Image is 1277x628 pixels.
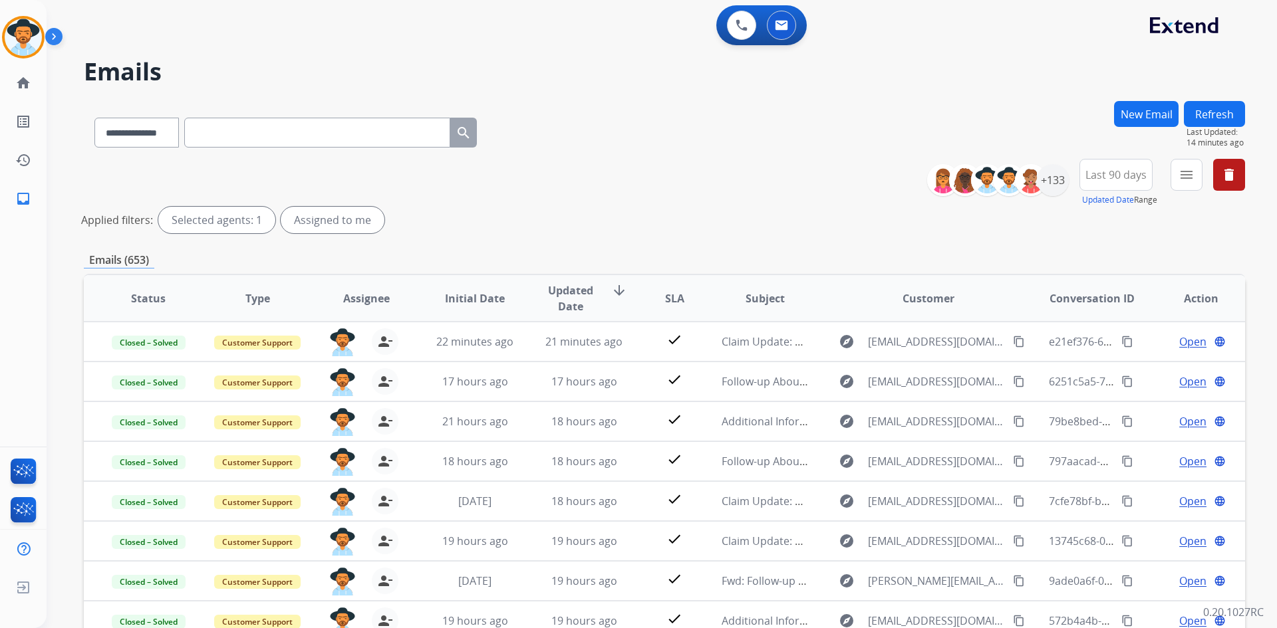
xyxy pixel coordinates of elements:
img: agent-avatar [329,568,356,595]
mat-icon: explore [839,493,855,509]
mat-icon: check [666,332,682,348]
mat-icon: content_copy [1013,535,1025,547]
img: agent-avatar [329,488,356,516]
mat-icon: check [666,491,682,507]
button: Refresh [1184,101,1245,127]
span: Customer [903,290,954,306]
span: Follow-up About Your Claim [722,454,861,469]
mat-icon: person_remove [377,413,393,429]
span: Follow-up About Your Claim [722,374,861,389]
mat-icon: check [666,531,682,547]
mat-icon: menu [1179,167,1195,183]
span: 17 hours ago [551,374,617,389]
mat-icon: person_remove [377,453,393,469]
span: Fwd: Follow-up About Your Claim [722,574,886,588]
mat-icon: arrow_downward [611,282,627,298]
mat-icon: content_copy [1121,575,1133,587]
span: 18 hours ago [551,494,617,508]
mat-icon: explore [839,413,855,429]
span: [DATE] [458,494,492,508]
mat-icon: list_alt [15,114,31,130]
span: Open [1179,453,1206,469]
span: Customer Support [214,455,301,469]
span: 9ade0a6f-0a5a-4657-b290-e30704c84bc0 [1049,574,1252,588]
span: [EMAIL_ADDRESS][DOMAIN_NAME] [868,533,1005,549]
span: Open [1179,573,1206,589]
span: 18 hours ago [442,454,508,469]
span: SLA [665,290,684,306]
button: New Email [1114,101,1179,127]
span: Conversation ID [1050,290,1135,306]
mat-icon: person_remove [377,373,393,389]
mat-icon: content_copy [1013,375,1025,387]
mat-icon: language [1214,615,1226,627]
span: 79be8bed-56e2-4d3b-a7cb-c52af609e25a [1049,414,1254,429]
span: Last Updated: [1187,127,1245,138]
span: 17 hours ago [442,374,508,389]
mat-icon: explore [839,573,855,589]
p: 0.20.1027RC [1203,604,1264,620]
span: Initial Date [445,290,505,306]
mat-icon: search [456,125,472,141]
mat-icon: person_remove [377,493,393,509]
span: [EMAIL_ADDRESS][DOMAIN_NAME] [868,413,1005,429]
mat-icon: language [1214,575,1226,587]
span: Additional Information Required for Your Claim [722,613,958,628]
img: agent-avatar [329,368,356,396]
span: 21 hours ago [442,414,508,429]
mat-icon: content_copy [1013,415,1025,427]
mat-icon: check [666,371,682,387]
mat-icon: content_copy [1013,615,1025,627]
img: agent-avatar [329,408,356,436]
span: 19 hours ago [442,613,508,628]
span: [EMAIL_ADDRESS][DOMAIN_NAME] [868,493,1005,509]
span: 572b4a4b-aae5-4819-acbb-f73173aed3c9 [1049,613,1253,628]
button: Last 90 days [1079,159,1153,191]
span: 19 hours ago [442,534,508,548]
mat-icon: content_copy [1121,615,1133,627]
span: Closed – Solved [112,415,186,429]
span: Customer Support [214,575,301,589]
span: Status [131,290,166,306]
span: Closed – Solved [112,375,186,389]
span: [DATE] [458,574,492,588]
mat-icon: language [1214,415,1226,427]
span: 13745c68-0b28-4e1c-b72c-f48964aaacef [1049,534,1247,548]
img: agent-avatar [329,448,356,476]
span: Claim Update: Parts ordered for repair [722,334,916,349]
mat-icon: explore [839,533,855,549]
mat-icon: language [1214,455,1226,467]
span: Customer Support [214,336,301,350]
span: Customer Support [214,375,301,389]
span: Closed – Solved [112,575,186,589]
th: Action [1136,275,1245,322]
span: Claim Update: Parts needed [722,494,862,508]
span: Customer Support [214,535,301,549]
mat-icon: check [666,411,682,427]
span: [PERSON_NAME][EMAIL_ADDRESS][DOMAIN_NAME] [868,573,1005,589]
span: 19 hours ago [551,534,617,548]
img: agent-avatar [329,528,356,556]
span: Additional Information Requested [722,414,892,429]
mat-icon: content_copy [1121,495,1133,507]
span: Closed – Solved [112,495,186,509]
mat-icon: language [1214,495,1226,507]
span: 22 minutes ago [436,334,513,349]
span: Open [1179,493,1206,509]
span: 18 hours ago [551,414,617,429]
span: 21 minutes ago [545,334,623,349]
mat-icon: language [1214,535,1226,547]
mat-icon: content_copy [1121,455,1133,467]
span: 6251c5a5-7b41-4cab-8efd-49753394faa8 [1049,374,1249,389]
mat-icon: content_copy [1013,336,1025,348]
span: Closed – Solved [112,455,186,469]
span: 19 hours ago [551,613,617,628]
mat-icon: home [15,75,31,91]
mat-icon: content_copy [1121,336,1133,348]
mat-icon: delete [1221,167,1237,183]
img: agent-avatar [329,328,356,356]
mat-icon: content_copy [1013,495,1025,507]
span: Open [1179,413,1206,429]
mat-icon: explore [839,453,855,469]
mat-icon: language [1214,375,1226,387]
